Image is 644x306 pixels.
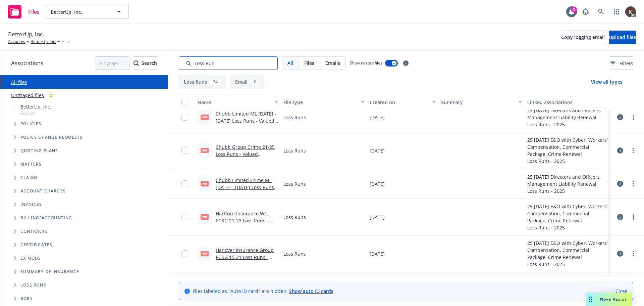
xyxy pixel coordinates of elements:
[527,158,608,165] div: Loss Runs - 2025
[281,94,367,110] button: File type
[51,8,109,15] span: BetterUp, Inc.
[210,78,221,86] div: 24
[561,31,605,44] button: Copy logging email
[11,92,44,99] a: Untriaged files
[20,256,41,260] span: Ex Mods
[527,173,608,187] div: 25 [DATE] Directors and Officers, Management Liability Renewal
[287,59,293,67] span: All
[216,177,277,198] a: Chubb Limited Crime ML [DATE] - [DATE] Loss Runs - Valued [DATE].pdf
[11,79,27,85] a: All files
[201,181,209,186] span: pdf
[216,144,275,164] a: Chubb Group Crime 21-25 Loss Runs - Valued [DATE].pdf
[0,102,168,211] div: Tree Example
[20,149,58,153] span: Quoting plans
[441,99,514,106] div: Summary
[201,251,209,256] span: pdf
[20,135,83,139] span: Policy change requests
[20,103,51,110] span: BetterUp, Inc.
[216,210,269,231] a: Hartford Insurance WC, PCKG 21-23 Loss Runs - Valued [DATE].pdf
[629,180,637,188] a: more
[609,34,636,40] span: Upload files
[283,180,306,187] span: Loss Runs
[31,39,56,45] a: BetterUp, Inc.
[8,39,25,45] a: Accounts
[61,39,70,45] span: Files
[195,94,281,110] button: Name
[367,94,439,110] button: Created on
[610,5,623,18] a: Switch app
[304,59,314,67] span: Files
[45,5,129,18] button: BetterUp, Inc.
[198,99,271,106] div: Name
[579,5,592,18] a: Report a Bug
[283,147,306,154] span: Loss Runs
[133,56,157,70] button: SearchSearch
[216,247,274,267] a: Hanover Insurance Group PCKG 15-21 Loss Runs - Valued [DATE].pdf
[629,213,637,221] a: more
[370,147,385,154] span: [DATE]
[20,229,48,233] span: Contracts
[20,243,52,247] span: Certificates
[609,31,636,44] button: Upload files
[600,296,627,302] span: Nova Assist
[181,250,188,257] input: Toggle Row Selected
[193,288,333,295] span: Files labeled as "Auto ID card" are hidden.
[20,176,38,180] span: Claims
[181,114,188,121] input: Toggle Row Selected
[610,60,633,67] span: Filters
[8,30,44,39] span: BetterUp, Inc.
[181,180,188,187] input: Toggle Row Selected
[525,94,610,110] button: Linked associations
[527,121,608,128] div: Loss Runs - 2025
[181,214,188,220] input: Toggle Row Selected
[20,283,46,287] span: Loss Runs
[527,239,608,261] div: 25 [DATE] E&O with Cyber, Workers' Compensation, Commercial Package, Crime Renewal
[201,115,209,120] span: pdf
[20,270,79,274] span: Summary of insurance
[350,60,382,66] span: Show nested files
[133,60,139,66] svg: Search
[250,78,259,86] div: 2
[201,148,209,153] span: pdf
[325,59,340,67] span: Emails
[561,34,605,40] span: Copy logging email
[527,99,608,106] div: Linked associations
[629,250,637,258] a: more
[610,56,633,70] button: Filters
[370,180,385,187] span: [DATE]
[527,224,608,231] div: Loss Runs - 2025
[527,187,608,194] div: Loss Runs - 2025
[283,99,357,106] div: File type
[20,297,33,301] span: BORs
[28,9,40,14] span: Files
[20,216,72,220] span: Billing/Accounting
[370,114,385,121] span: [DATE]
[5,2,42,21] a: Files
[181,99,188,105] input: Select all
[20,203,42,207] span: Invoices
[629,146,637,155] a: more
[370,99,429,106] div: Created on
[283,250,306,257] span: Loss Runs
[620,60,633,67] span: Filters
[571,6,577,12] div: 2
[230,75,264,89] button: Email
[625,6,636,17] img: photo
[20,110,51,116] span: Account
[370,250,385,257] span: [DATE]
[527,203,608,224] div: 25 [DATE] E&O with Cyber, Workers' Compensation, Commercial Package, Crime Renewal
[216,111,276,131] a: Chubb Limited ML [DATE] - [DATE] Loss Runs - Valued [DATE].pdf
[438,94,524,110] button: Summary
[47,91,56,99] div: 5
[179,56,278,70] input: Search by keyword...
[527,136,608,158] div: 25 [DATE] E&O with Cyber, Workers' Compensation, Commercial Package, Crime Renewal
[580,75,633,89] button: View all types
[527,107,608,121] div: 25 [DATE] Directors and Officers, Management Liability Renewal
[0,211,168,305] div: Folder Tree Example
[586,293,595,306] div: Drag to move
[181,147,188,154] input: Toggle Row Selected
[20,189,66,193] span: Account charges
[586,293,632,306] button: Nova Assist
[133,57,157,70] div: Search
[283,114,306,121] span: Loss Runs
